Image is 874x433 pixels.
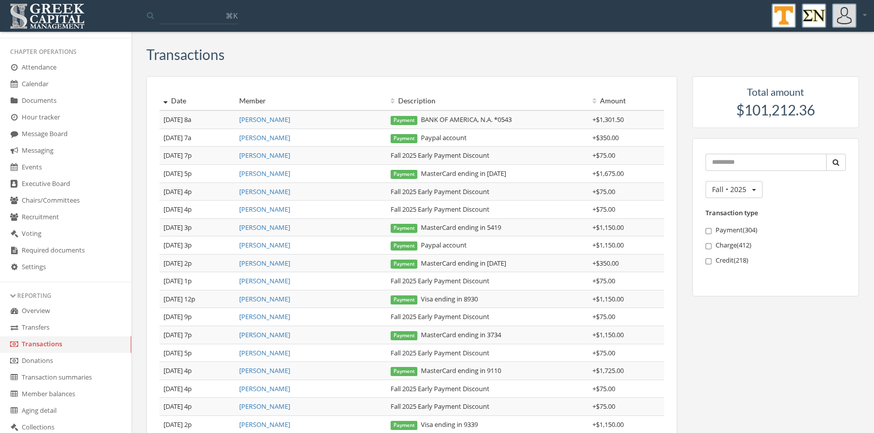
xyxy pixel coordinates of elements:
[592,384,615,393] span: + $75.00
[239,240,290,250] a: [PERSON_NAME]
[159,380,235,398] td: [DATE] 4p
[387,201,588,219] td: Fall 2025 Early Payment Discount
[226,11,238,21] span: ⌘K
[592,420,624,429] span: + $1,150.00
[592,366,624,375] span: + $1,725.00
[592,330,624,339] span: + $1,150.00
[391,367,418,376] span: Payment
[163,96,231,106] div: Date
[592,402,615,411] span: + $75.00
[592,96,660,106] div: Amount
[391,331,418,340] span: Payment
[592,115,624,124] span: + $1,301.50
[387,182,588,201] td: Fall 2025 Early Payment Discount
[239,330,290,339] a: [PERSON_NAME]
[592,348,615,357] span: + $75.00
[391,223,501,232] span: MasterCard ending in 5419
[387,147,588,165] td: Fall 2025 Early Payment Discount
[705,225,846,235] label: Payment ( 304 )
[391,366,501,375] span: MasterCard ending in 9110
[159,236,235,255] td: [DATE] 3p
[387,272,588,290] td: Fall 2025 Early Payment Discount
[239,366,290,375] a: [PERSON_NAME]
[705,256,846,266] label: Credit ( 218 )
[159,129,235,147] td: [DATE] 7a
[159,201,235,219] td: [DATE] 4p
[592,223,624,232] span: + $1,150.00
[592,294,624,303] span: + $1,150.00
[391,133,467,142] span: Paypal account
[239,115,290,124] a: [PERSON_NAME]
[391,134,418,143] span: Payment
[159,110,235,129] td: [DATE] 8a
[159,182,235,201] td: [DATE] 4p
[159,272,235,290] td: [DATE] 1p
[391,420,478,429] span: Visa ending in 9339
[159,308,235,326] td: [DATE] 9p
[159,326,235,344] td: [DATE] 7p
[592,259,619,268] span: + $350.00
[239,96,383,106] div: Member
[239,187,290,196] a: [PERSON_NAME]
[391,295,418,304] span: Payment
[391,116,418,125] span: Payment
[736,101,815,118] span: $101,212.36
[159,398,235,416] td: [DATE] 4p
[239,133,290,142] a: [PERSON_NAME]
[159,254,235,272] td: [DATE] 2p
[239,276,290,285] a: [PERSON_NAME]
[391,240,467,250] span: Paypal account
[159,164,235,182] td: [DATE] 5p
[705,228,712,234] input: Payment(304)
[159,344,235,362] td: [DATE] 5p
[592,187,615,196] span: + $75.00
[239,312,290,321] a: [PERSON_NAME]
[239,151,290,160] a: [PERSON_NAME]
[387,380,588,398] td: Fall 2025 Early Payment Discount
[239,223,290,232] a: [PERSON_NAME]
[239,420,290,429] a: [PERSON_NAME]
[239,294,290,303] a: [PERSON_NAME]
[391,170,418,179] span: Payment
[391,259,506,268] span: MasterCard ending in [DATE]
[146,47,225,63] h3: Transactions
[705,240,846,251] label: Charge ( 412 )
[239,205,290,214] a: [PERSON_NAME]
[702,86,849,97] h5: Total amount
[387,308,588,326] td: Fall 2025 Early Payment Discount
[592,276,615,285] span: + $75.00
[239,259,290,268] a: [PERSON_NAME]
[592,312,615,321] span: + $75.00
[391,330,501,339] span: MasterCard ending in 3734
[712,184,746,194] span: Fall • 2025
[705,258,712,265] input: Credit(218)
[592,205,615,214] span: + $75.00
[387,398,588,416] td: Fall 2025 Early Payment Discount
[239,169,290,178] a: [PERSON_NAME]
[159,218,235,236] td: [DATE] 3p
[705,181,762,198] button: Fall • 2025
[592,151,615,160] span: + $75.00
[592,169,624,178] span: + $1,675.00
[391,115,512,124] span: BANK OF AMERICA, N.A. *0543
[705,243,712,250] input: Charge(412)
[387,344,588,362] td: Fall 2025 Early Payment Discount
[159,290,235,308] td: [DATE] 12p
[592,240,624,250] span: + $1,150.00
[10,291,121,300] div: Reporting
[391,260,418,269] span: Payment
[391,224,418,233] span: Payment
[391,421,418,430] span: Payment
[159,362,235,380] td: [DATE] 4p
[239,384,290,393] a: [PERSON_NAME]
[239,402,290,411] a: [PERSON_NAME]
[592,133,619,142] span: + $350.00
[391,169,506,178] span: MasterCard ending in [DATE]
[705,208,758,218] label: Transaction type
[391,96,584,106] div: Description
[239,348,290,357] a: [PERSON_NAME]
[159,147,235,165] td: [DATE] 7p
[391,241,418,251] span: Payment
[391,294,478,303] span: Visa ending in 8930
